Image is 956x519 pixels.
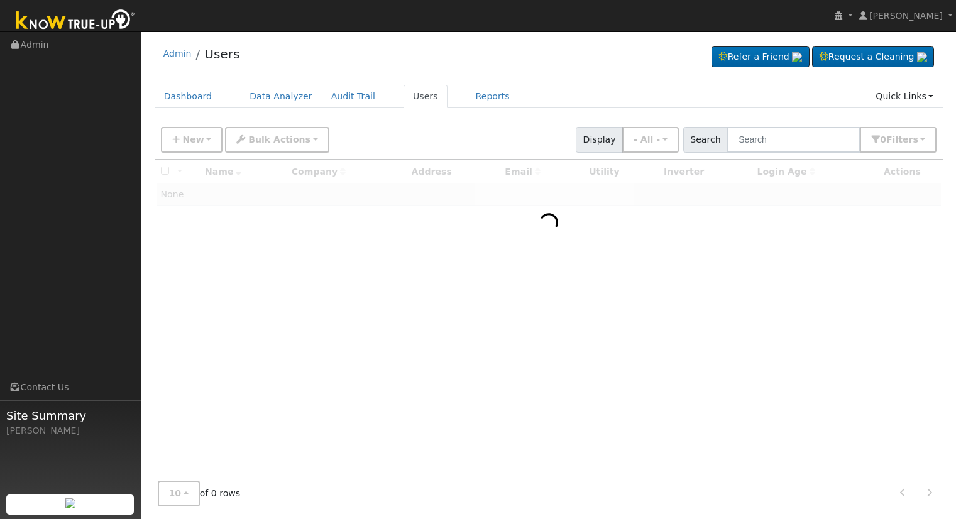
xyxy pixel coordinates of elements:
input: Search [727,127,860,153]
a: Data Analyzer [240,85,322,108]
span: Bulk Actions [248,134,310,145]
a: Admin [163,48,192,58]
a: Quick Links [866,85,943,108]
span: Display [576,127,623,153]
span: of 0 rows [158,481,241,506]
a: Request a Cleaning [812,46,934,68]
span: New [182,134,204,145]
button: Bulk Actions [225,127,329,153]
button: 0Filters [860,127,937,153]
span: Site Summary [6,407,135,424]
img: retrieve [917,52,927,62]
a: Audit Trail [322,85,385,108]
img: retrieve [792,52,802,62]
a: Dashboard [155,85,222,108]
button: - All - [622,127,679,153]
span: s [913,134,918,145]
button: New [161,127,223,153]
img: Know True-Up [9,7,141,35]
a: Users [204,46,239,62]
a: Reports [466,85,519,108]
button: 10 [158,481,200,506]
span: Filter [886,134,918,145]
span: 10 [169,488,182,498]
div: [PERSON_NAME] [6,424,135,437]
a: Users [404,85,448,108]
span: Search [683,127,728,153]
a: Refer a Friend [712,46,810,68]
img: retrieve [65,498,75,508]
span: [PERSON_NAME] [869,11,943,21]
